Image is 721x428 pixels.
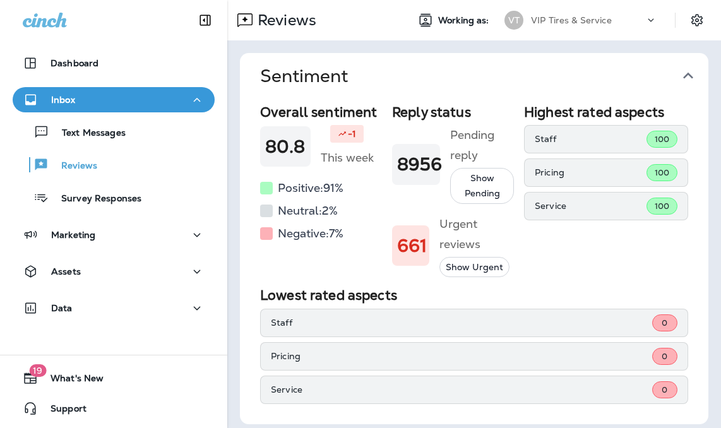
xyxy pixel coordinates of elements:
p: Pricing [535,167,647,177]
h5: Urgent reviews [439,214,514,254]
button: Show Pending [450,168,514,204]
h1: 661 [397,235,424,256]
p: VIP Tires & Service [531,15,612,25]
button: Collapse Sidebar [188,8,223,33]
span: Support [38,403,86,419]
button: Show Urgent [439,257,509,278]
h5: Pending reply [450,125,514,165]
p: Inbox [51,95,75,105]
p: Text Messages [49,128,126,140]
span: 0 [662,384,667,395]
button: Dashboard [13,51,215,76]
p: Survey Responses [49,193,141,205]
button: Data [13,295,215,321]
h2: Lowest rated aspects [260,287,688,303]
h5: Positive: 91 % [278,178,343,198]
span: What's New [38,373,104,388]
h2: Overall sentiment [260,104,382,120]
p: Marketing [51,230,95,240]
p: -1 [348,128,356,140]
p: Dashboard [51,58,98,68]
button: Reviews [13,152,215,178]
span: Working as: [438,15,492,26]
p: Service [535,201,647,211]
span: 0 [662,318,667,328]
span: 100 [655,201,669,211]
p: Data [51,303,73,313]
p: Reviews [49,160,97,172]
h5: Negative: 7 % [278,223,343,244]
div: Sentiment [240,99,708,424]
button: Support [13,396,215,421]
h1: Sentiment [260,66,348,86]
p: Service [271,384,652,395]
button: 19What's New [13,366,215,391]
p: Staff [535,134,647,144]
p: Pricing [271,351,652,361]
button: Inbox [13,87,215,112]
button: Sentiment [250,53,718,99]
h1: 8956 [397,154,435,175]
span: 0 [662,351,667,362]
h1: 80.8 [265,136,306,157]
span: 100 [655,167,669,178]
div: VT [504,11,523,30]
button: Survey Responses [13,184,215,211]
h2: Highest rated aspects [524,104,688,120]
p: Assets [51,266,81,276]
button: Text Messages [13,119,215,145]
h5: This week [321,148,374,168]
p: Reviews [253,11,316,30]
p: Staff [271,318,652,328]
h5: Neutral: 2 % [278,201,338,221]
span: 100 [655,134,669,145]
h2: Reply status [392,104,514,120]
span: 19 [29,364,46,377]
button: Marketing [13,222,215,247]
button: Settings [686,9,708,32]
button: Assets [13,259,215,284]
